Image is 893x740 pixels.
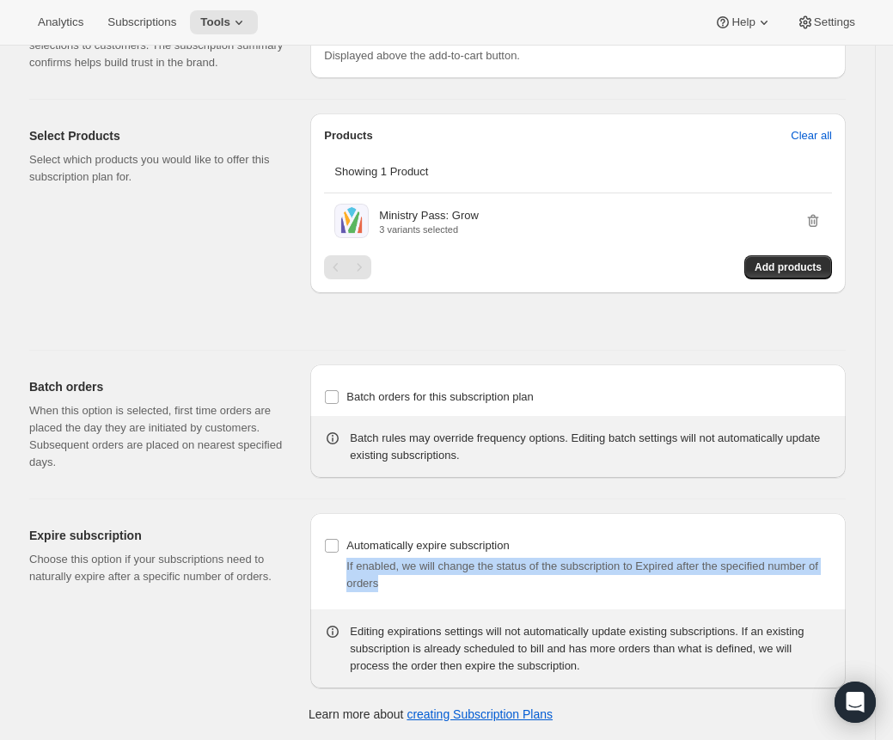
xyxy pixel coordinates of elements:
p: Choose this option if your subscriptions need to naturally expire after a specific number of orders. [29,551,283,585]
span: Help [731,15,755,29]
img: Ministry Pass: Grow [334,204,369,238]
div: Batch rules may override frequency options. Editing batch settings will not automatically update ... [350,430,832,464]
span: Tools [200,15,230,29]
nav: Pagination [324,255,371,279]
p: Learn more about [309,706,553,723]
button: Settings [786,10,865,34]
button: Tools [190,10,258,34]
p: Ministry Pass: Grow [379,207,479,224]
span: Displayed above the add-to-cart button. [324,49,520,62]
button: Add products [744,255,832,279]
button: Subscriptions [97,10,187,34]
p: Products [324,127,372,144]
h2: Select Products [29,127,283,144]
button: Clear all [780,122,842,150]
span: Analytics [38,15,83,29]
p: Select which products you would like to offer this subscription plan for. [29,151,283,186]
div: Open Intercom Messenger [835,682,876,723]
a: creating Subscription Plans [407,707,553,721]
span: Settings [814,15,855,29]
p: When this option is selected, first time orders are placed the day they are initiated by customer... [29,402,283,471]
button: Help [704,10,782,34]
div: Editing expirations settings will not automatically update existing subscriptions. If an existing... [350,623,832,675]
span: Showing 1 Product [334,165,428,178]
span: Subscriptions [107,15,176,29]
span: Add products [755,260,822,274]
button: Analytics [28,10,94,34]
span: Automatically expire subscription [346,539,509,552]
p: 3 variants selected [379,224,479,235]
h2: Expire subscription [29,527,283,544]
span: Clear all [791,127,832,144]
span: Batch orders for this subscription plan [346,390,534,403]
h2: Batch orders [29,378,283,395]
span: If enabled, we will change the status of the subscription to Expired after the specified number o... [346,560,817,590]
